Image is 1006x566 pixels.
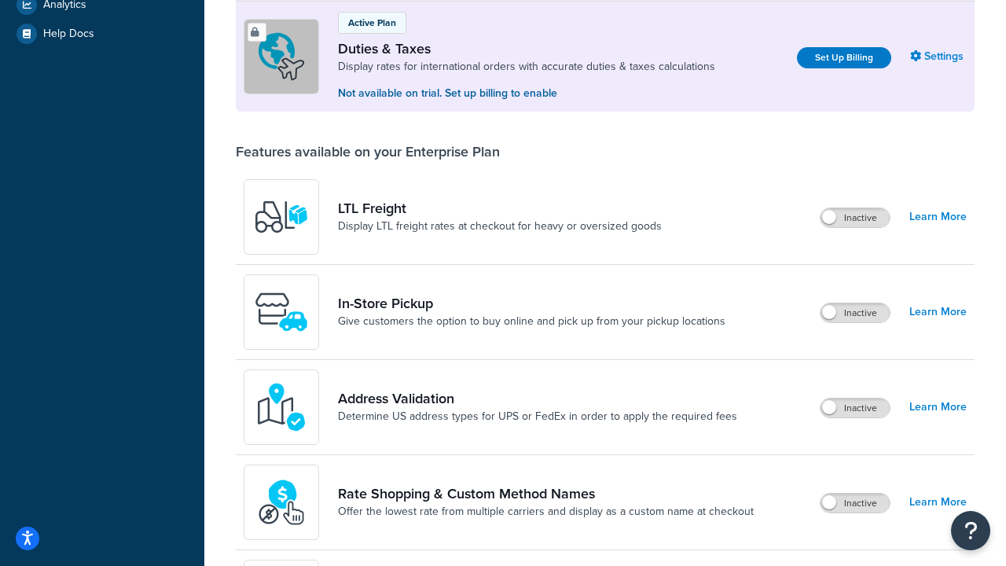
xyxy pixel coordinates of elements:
a: Determine US address types for UPS or FedEx in order to apply the required fees [338,409,737,424]
a: Settings [910,46,967,68]
a: In-Store Pickup [338,295,725,312]
a: Offer the lowest rate from multiple carriers and display as a custom name at checkout [338,504,754,520]
a: Learn More [909,206,967,228]
label: Inactive [821,208,890,227]
div: Features available on your Enterprise Plan [236,143,500,160]
a: Display rates for international orders with accurate duties & taxes calculations [338,59,715,75]
a: Display LTL freight rates at checkout for heavy or oversized goods [338,219,662,234]
a: Set Up Billing [797,47,891,68]
a: Learn More [909,396,967,418]
a: Help Docs [12,20,193,48]
a: Give customers the option to buy online and pick up from your pickup locations [338,314,725,329]
label: Inactive [821,303,890,322]
label: Inactive [821,494,890,513]
p: Not available on trial. Set up billing to enable [338,85,715,102]
img: kIG8fy0lQAAAABJRU5ErkJggg== [254,380,309,435]
label: Inactive [821,399,890,417]
img: y79ZsPf0fXUFUhFXDzUgf+ktZg5F2+ohG75+v3d2s1D9TjoU8PiyCIluIjV41seZevKCRuEjTPPOKHJsQcmKCXGdfprl3L4q7... [254,189,309,244]
button: Open Resource Center [951,511,990,550]
a: Duties & Taxes [338,40,715,57]
a: Learn More [909,491,967,513]
span: Help Docs [43,28,94,41]
a: Address Validation [338,390,737,407]
a: Learn More [909,301,967,323]
a: LTL Freight [338,200,662,217]
a: Rate Shopping & Custom Method Names [338,485,754,502]
p: Active Plan [348,16,396,30]
img: wfgcfpwTIucLEAAAAASUVORK5CYII= [254,285,309,340]
img: icon-duo-feat-rate-shopping-ecdd8bed.png [254,475,309,530]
